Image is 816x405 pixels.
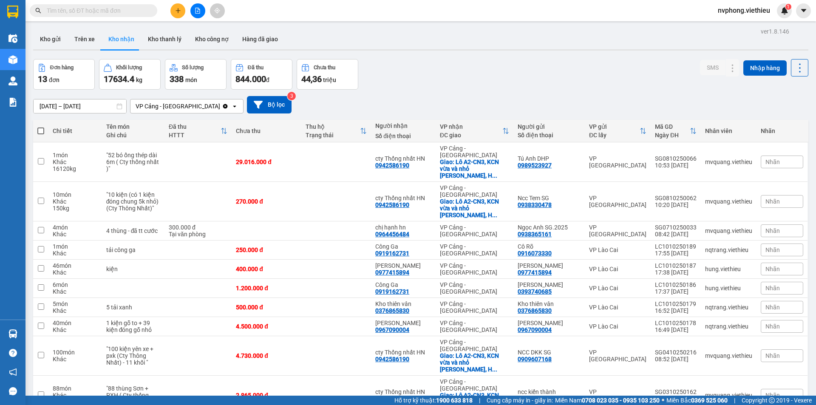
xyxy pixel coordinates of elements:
[375,195,431,201] div: cty Thống nhất HN
[761,27,789,36] div: ver 1.8.146
[655,201,697,208] div: 10:20 [DATE]
[375,224,431,231] div: chị hạnh hn
[518,224,581,231] div: Ngọc Anh SG.2025
[518,395,552,402] div: 0961839798
[182,65,204,71] div: Số lượng
[106,152,160,172] div: "52 bó ống thép dài 6m ( Cty thống nhất )"
[585,120,651,142] th: Toggle SortBy
[800,7,807,14] span: caret-down
[53,307,97,314] div: Khác
[53,262,97,269] div: 46 món
[655,231,697,238] div: 08:42 [DATE]
[169,231,227,238] div: Tại văn phòng
[518,123,581,130] div: Người gửi
[8,98,17,107] img: solution-icon
[190,3,205,18] button: file-add
[589,349,646,363] div: VP [GEOGRAPHIC_DATA]
[136,76,142,83] span: kg
[236,246,297,253] div: 250.000 đ
[375,231,409,238] div: 0964456484
[655,262,697,269] div: LC1010250187
[375,326,409,333] div: 0967090004
[8,55,17,64] img: warehouse-icon
[589,266,646,272] div: VP Lào Cai
[53,205,97,212] div: 150 kg
[53,288,97,295] div: Khác
[734,396,735,405] span: |
[440,132,502,139] div: ĐC giao
[306,123,360,130] div: Thu hộ
[705,304,752,311] div: nqtrang.viethieu
[297,59,358,90] button: Chưa thu44,36 triệu
[106,123,160,130] div: Tên món
[7,6,18,18] img: logo-vxr
[236,323,297,330] div: 4.500.000 đ
[765,323,780,330] span: Nhãn
[589,246,646,253] div: VP Lào Cai
[796,3,811,18] button: caret-down
[518,231,552,238] div: 0938365161
[136,102,220,110] div: VP Cảng - [GEOGRAPHIC_DATA]
[705,285,752,292] div: hung.viethieu
[248,65,263,71] div: Đã thu
[106,191,160,212] div: "10 kiện (có 1 kiện đóng chung 5k nhỏ) (Cty Thông Nhất)"
[518,201,552,208] div: 0938330478
[655,155,697,162] div: SG0810250066
[106,346,160,366] div: "100 kiện yên xe + pxk (Cty Thông Nhất) - 11 khối "
[164,120,232,142] th: Toggle SortBy
[662,399,664,402] span: ⚪️
[655,281,697,288] div: LC1010250186
[651,120,701,142] th: Toggle SortBy
[214,8,220,14] span: aim
[761,127,803,134] div: Nhãn
[655,243,697,250] div: LC1010250189
[235,29,285,49] button: Hàng đã giao
[375,307,409,314] div: 0376865830
[655,388,697,395] div: SG0310250162
[236,159,297,165] div: 29.016.000 đ
[53,300,97,307] div: 5 món
[9,368,17,376] span: notification
[68,29,102,49] button: Trên xe
[9,349,17,357] span: question-circle
[53,392,97,399] div: Khác
[53,152,97,159] div: 1 món
[440,224,509,238] div: VP Cảng - [GEOGRAPHIC_DATA]
[655,395,697,402] div: 08:38 [DATE]
[518,307,552,314] div: 0376865830
[8,34,17,43] img: warehouse-icon
[170,3,185,18] button: plus
[589,224,646,238] div: VP [GEOGRAPHIC_DATA]
[705,323,752,330] div: nqtrang.viethieu
[53,320,97,326] div: 40 món
[53,231,97,238] div: Khác
[479,396,480,405] span: |
[104,74,134,84] span: 17634.4
[116,65,142,71] div: Khối lượng
[518,132,581,139] div: Số điện thoại
[781,7,788,14] img: icon-new-feature
[301,120,371,142] th: Toggle SortBy
[705,159,752,165] div: mvquang.viethieu
[765,285,780,292] span: Nhãn
[705,246,752,253] div: nqtrang.viethieu
[170,74,184,84] span: 338
[106,246,160,253] div: tải công ga
[195,8,201,14] span: file-add
[236,352,297,359] div: 4.730.000 đ
[518,288,552,295] div: 0393740685
[236,127,297,134] div: Chưa thu
[655,132,690,139] div: Ngày ĐH
[705,266,752,272] div: hung.viethieu
[53,385,97,392] div: 88 món
[655,162,697,169] div: 10:53 [DATE]
[106,304,160,311] div: 5 tải xanh
[655,300,697,307] div: LC1010250179
[492,212,497,218] span: ...
[231,103,238,110] svg: open
[38,74,47,84] span: 13
[53,281,97,288] div: 6 món
[436,120,513,142] th: Toggle SortBy
[99,59,161,90] button: Khối lượng17634.4kg
[375,395,409,402] div: 0942586190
